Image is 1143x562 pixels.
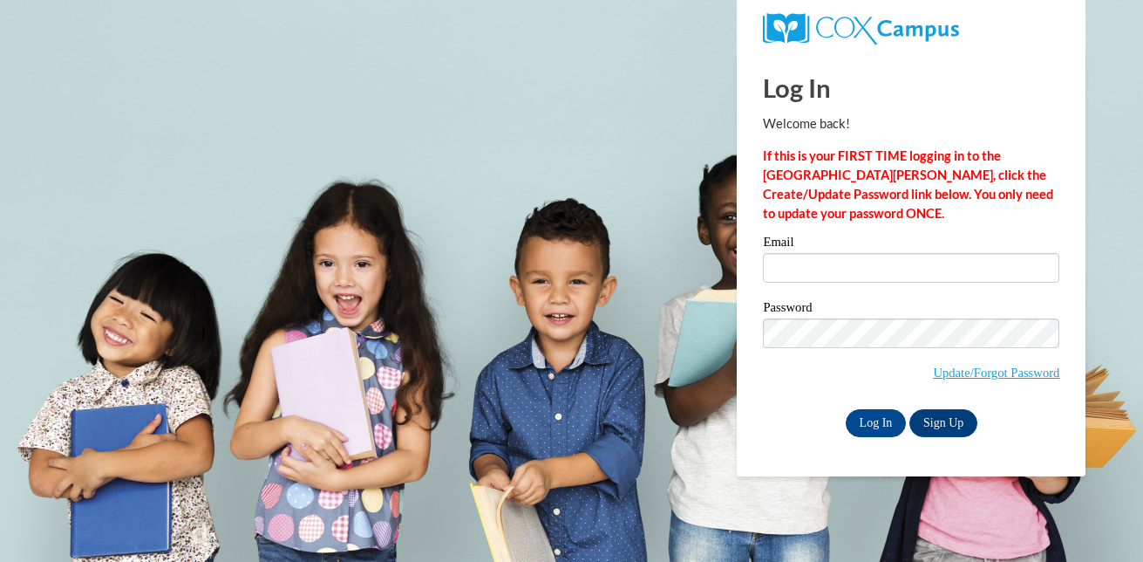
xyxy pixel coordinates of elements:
input: Log In [846,409,907,437]
strong: If this is your FIRST TIME logging in to the [GEOGRAPHIC_DATA][PERSON_NAME], click the Create/Upd... [763,148,1053,221]
a: Update/Forgot Password [933,366,1059,380]
img: COX Campus [763,13,958,45]
h1: Log In [763,70,1059,106]
label: Password [763,301,1059,319]
label: Email [763,236,1059,253]
a: Sign Up [909,409,977,437]
p: Welcome back! [763,114,1059,134]
a: COX Campus [763,13,1059,45]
